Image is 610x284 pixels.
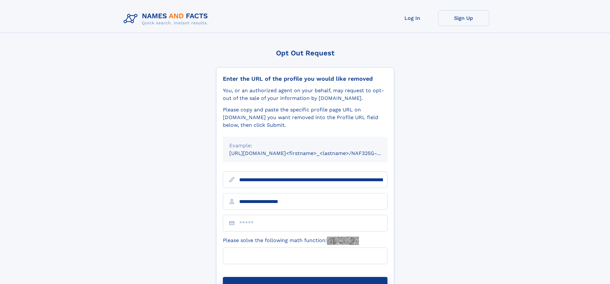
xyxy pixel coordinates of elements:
[223,87,387,102] div: You, or an authorized agent on your behalf, may request to opt-out of the sale of your informatio...
[229,142,381,150] div: Example:
[121,10,213,28] img: Logo Names and Facts
[387,10,438,26] a: Log In
[223,75,387,82] div: Enter the URL of the profile you would like removed
[229,150,400,156] small: [URL][DOMAIN_NAME]<firstname>_<lastname>/NAF325G-xxxxxxxx
[216,49,394,57] div: Opt Out Request
[223,106,387,129] div: Please copy and paste the specific profile page URL on [DOMAIN_NAME] you want removed into the Pr...
[223,237,359,245] label: Please solve the following math function:
[438,10,489,26] a: Sign Up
